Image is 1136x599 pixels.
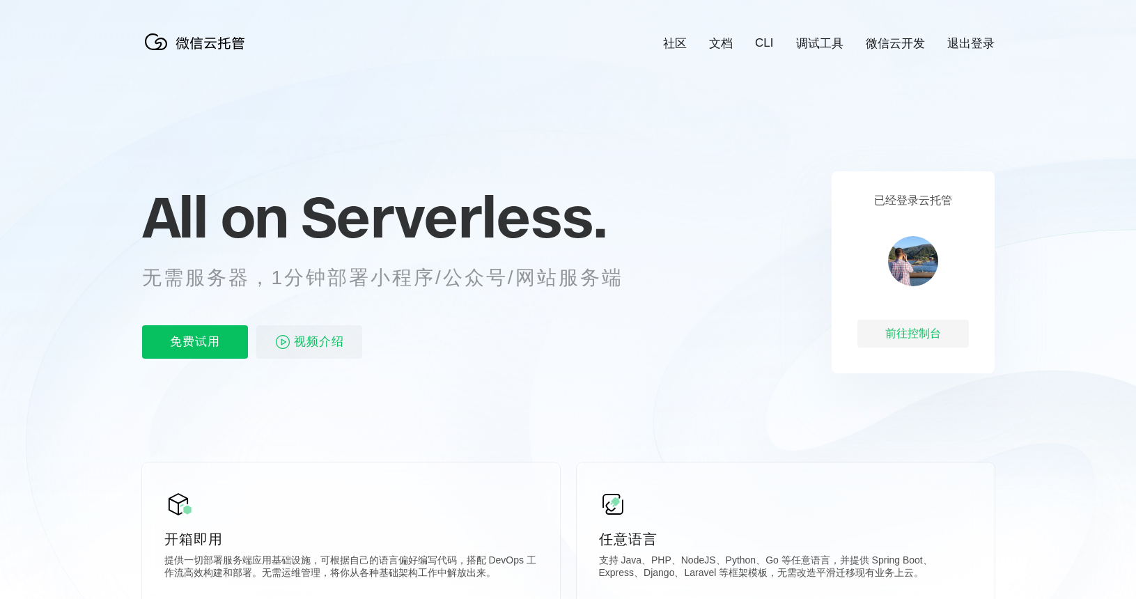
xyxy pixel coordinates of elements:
a: 退出登录 [947,36,995,52]
a: CLI [755,36,773,50]
span: 视频介绍 [294,325,344,359]
span: Serverless. [301,182,607,251]
p: 任意语言 [599,529,972,549]
a: 微信云开发 [866,36,925,52]
p: 提供一切部署服务端应用基础设施，可根据自己的语言偏好编写代码，搭配 DevOps 工作流高效构建和部署。无需运维管理，将你从各种基础架构工作中解放出来。 [164,554,538,582]
p: 支持 Java、PHP、NodeJS、Python、Go 等任意语言，并提供 Spring Boot、Express、Django、Laravel 等框架模板，无需改造平滑迁移现有业务上云。 [599,554,972,582]
a: 文档 [709,36,733,52]
a: 调试工具 [796,36,843,52]
p: 开箱即用 [164,529,538,549]
div: 前往控制台 [857,320,969,348]
img: video_play.svg [274,334,291,350]
a: 微信云托管 [142,46,254,58]
a: 社区 [663,36,687,52]
p: 已经登录云托管 [874,194,952,208]
span: All on [142,182,288,251]
p: 无需服务器，1分钟部署小程序/公众号/网站服务端 [142,264,649,292]
p: 免费试用 [142,325,248,359]
img: 微信云托管 [142,28,254,56]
